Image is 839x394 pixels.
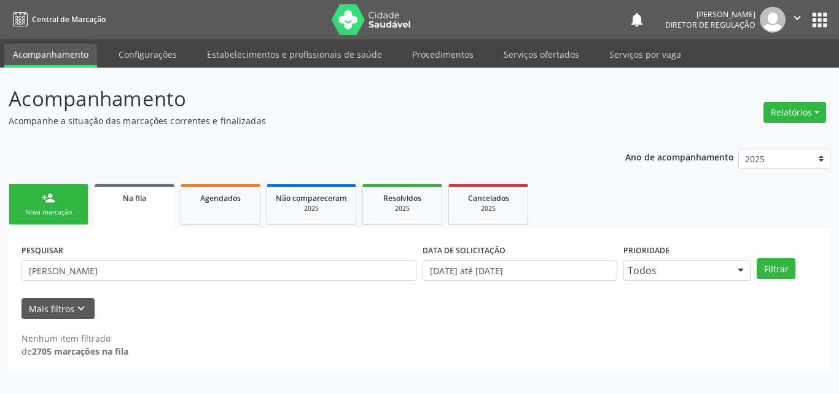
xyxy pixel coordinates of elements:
div: de [21,345,128,358]
input: Selecione um intervalo [423,260,617,281]
a: Acompanhamento [4,44,97,68]
button: notifications [628,11,646,28]
a: Serviços ofertados [495,44,588,65]
div: Nenhum item filtrado [21,332,128,345]
i:  [790,11,804,25]
div: 2025 [372,204,433,213]
i: keyboard_arrow_down [74,302,88,315]
span: Resolvidos [383,193,421,203]
p: Acompanhe a situação das marcações correntes e finalizadas [9,114,584,127]
button: Mais filtroskeyboard_arrow_down [21,298,95,320]
p: Acompanhamento [9,84,584,114]
p: Ano de acompanhamento [625,149,734,164]
button: Relatórios [763,102,826,123]
div: 2025 [458,204,519,213]
a: Serviços por vaga [601,44,690,65]
input: Nome, CNS [21,260,416,281]
a: Procedimentos [404,44,482,65]
div: person_add [42,191,55,205]
span: Todos [628,264,726,277]
span: Não compareceram [276,193,347,203]
span: Central de Marcação [32,14,106,25]
label: Prioridade [623,241,669,260]
a: Configurações [110,44,185,65]
a: Estabelecimentos e profissionais de saúde [198,44,391,65]
span: Na fila [123,193,146,203]
span: Cancelados [468,193,509,203]
div: Nova marcação [18,208,79,217]
span: Agendados [200,193,241,203]
button:  [786,7,809,33]
div: [PERSON_NAME] [665,9,755,20]
label: DATA DE SOLICITAÇÃO [423,241,505,260]
a: Central de Marcação [9,9,106,30]
strong: 2705 marcações na fila [32,345,128,357]
img: img [760,7,786,33]
button: apps [809,9,830,31]
span: Diretor de regulação [665,20,755,30]
label: PESQUISAR [21,241,63,260]
button: Filtrar [757,258,795,279]
div: 2025 [276,204,347,213]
